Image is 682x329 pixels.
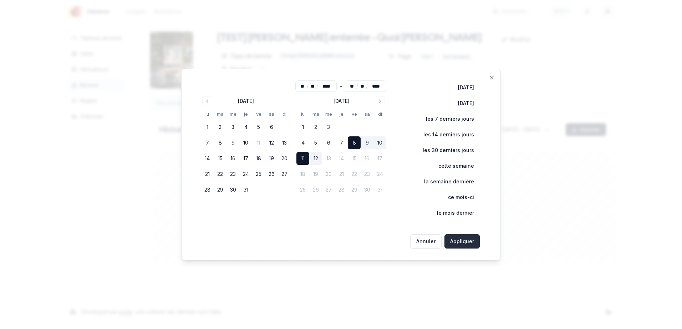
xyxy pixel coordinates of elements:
button: ce mois-ci [433,190,480,204]
button: Appliquer [444,234,480,249]
button: 15 [214,152,227,165]
th: mardi [309,110,322,118]
button: la semaine dernière [409,174,480,189]
button: 23 [227,168,239,181]
button: 30 [227,183,239,196]
span: / [366,83,368,90]
button: [DATE] [443,96,480,110]
button: 17 [239,152,252,165]
button: 28 [201,183,214,196]
button: les 30 derniers jours [408,143,480,157]
th: samedi [361,110,373,118]
button: cette semaine [423,159,480,173]
button: 10 [239,136,252,149]
button: 25 [252,168,265,181]
th: mardi [214,110,227,118]
th: lundi [201,110,214,118]
button: 6 [322,136,335,149]
button: 24 [239,168,252,181]
button: 2 [309,121,322,134]
button: 11 [296,152,309,165]
button: les 7 derniers jours [411,112,480,126]
button: 22 [214,168,227,181]
button: 29 [214,183,227,196]
button: les 14 derniers jours [408,127,480,142]
th: jeudi [239,110,252,118]
div: - [340,80,342,92]
button: le mois dernier [422,206,480,220]
button: 1 [201,121,214,134]
span: / [307,83,309,90]
button: 9 [227,136,239,149]
button: 8 [214,136,227,149]
button: Go to next month [375,96,385,106]
button: 10 [373,136,386,149]
button: 12 [309,152,322,165]
th: mercredi [322,110,335,118]
button: 13 [278,136,291,149]
th: dimanche [373,110,386,118]
button: 5 [252,121,265,134]
button: 26 [265,168,278,181]
button: 6 [265,121,278,134]
button: 7 [335,136,348,149]
button: [DATE] [443,80,480,95]
button: 1 [296,121,309,134]
button: 9 [361,136,373,149]
span: / [316,83,318,90]
button: 20 [278,152,291,165]
button: 31 [239,183,252,196]
button: 14 [201,152,214,165]
button: 16 [227,152,239,165]
button: 12 [265,136,278,149]
button: 21 [201,168,214,181]
button: 3 [227,121,239,134]
th: jeudi [335,110,348,118]
th: lundi [296,110,309,118]
div: [DATE] [334,98,350,105]
th: vendredi [348,110,361,118]
span: / [356,83,358,90]
button: 18 [252,152,265,165]
th: dimanche [278,110,291,118]
div: [DATE] [238,98,254,105]
button: 27 [278,168,291,181]
button: 4 [239,121,252,134]
button: 4 [296,136,309,149]
button: 8 [348,136,361,149]
button: 3 [322,121,335,134]
button: 7 [201,136,214,149]
th: samedi [265,110,278,118]
button: Annuler [410,234,442,249]
button: 19 [265,152,278,165]
button: Go to previous month [202,96,212,106]
th: vendredi [252,110,265,118]
th: mercredi [227,110,239,118]
button: 5 [309,136,322,149]
button: 2 [214,121,227,134]
button: 11 [252,136,265,149]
